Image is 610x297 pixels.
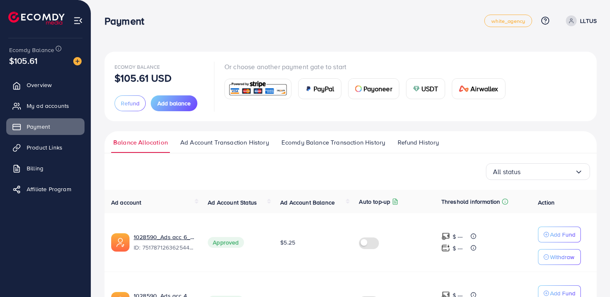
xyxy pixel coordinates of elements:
[314,84,334,94] span: PayPal
[453,243,463,253] p: $ ---
[6,139,85,156] a: Product Links
[398,138,439,147] span: Refund History
[538,249,581,265] button: Withdraw
[180,138,269,147] span: Ad Account Transaction History
[8,12,65,25] img: logo
[521,165,575,178] input: Search for option
[27,81,52,89] span: Overview
[113,138,168,147] span: Balance Allocation
[115,95,146,111] button: Refund
[27,143,62,152] span: Product Links
[6,118,85,135] a: Payment
[6,97,85,114] a: My ad accounts
[27,185,71,193] span: Affiliate Program
[9,46,54,54] span: Ecomdy Balance
[441,244,450,252] img: top-up amount
[452,78,505,99] a: cardAirwallex
[157,99,191,107] span: Add balance
[538,227,581,242] button: Add Fund
[134,243,194,252] span: ID: 7517871263625445383
[348,78,399,99] a: cardPayoneer
[280,238,295,247] span: $5.25
[459,85,469,92] img: card
[208,237,244,248] span: Approved
[406,78,446,99] a: cardUSDT
[491,18,525,24] span: white_agency
[227,80,289,98] img: card
[441,197,500,207] p: Threshold information
[6,160,85,177] a: Billing
[484,15,532,27] a: white_agency
[73,57,82,65] img: image
[359,197,390,207] p: Auto top-up
[441,232,450,241] img: top-up amount
[575,260,604,291] iframe: Chat
[111,233,129,252] img: ic-ads-acc.e4c84228.svg
[6,77,85,93] a: Overview
[486,163,590,180] div: Search for option
[27,102,69,110] span: My ad accounts
[224,79,291,99] a: card
[421,84,438,94] span: USDT
[151,95,197,111] button: Add balance
[208,198,257,207] span: Ad Account Status
[134,233,194,241] a: 1028590_Ads acc 6_1750390915755
[73,16,83,25] img: menu
[27,122,50,131] span: Payment
[305,85,312,92] img: card
[364,84,392,94] span: Payoneer
[115,73,172,83] p: $105.61 USD
[453,232,463,242] p: $ ---
[355,85,362,92] img: card
[27,164,43,172] span: Billing
[550,252,574,262] p: Withdraw
[134,233,194,252] div: <span class='underline'>1028590_Ads acc 6_1750390915755</span></br>7517871263625445383
[111,198,142,207] span: Ad account
[493,165,521,178] span: All status
[413,85,420,92] img: card
[281,138,385,147] span: Ecomdy Balance Transaction History
[115,63,160,70] span: Ecomdy Balance
[121,99,139,107] span: Refund
[224,62,512,72] p: Or choose another payment gate to start
[538,198,555,207] span: Action
[9,55,37,67] span: $105.61
[105,15,151,27] h3: Payment
[280,198,335,207] span: Ad Account Balance
[563,15,597,26] a: LLTUS
[6,181,85,197] a: Affiliate Program
[580,16,597,26] p: LLTUS
[298,78,341,99] a: cardPayPal
[550,230,575,240] p: Add Fund
[471,84,498,94] span: Airwallex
